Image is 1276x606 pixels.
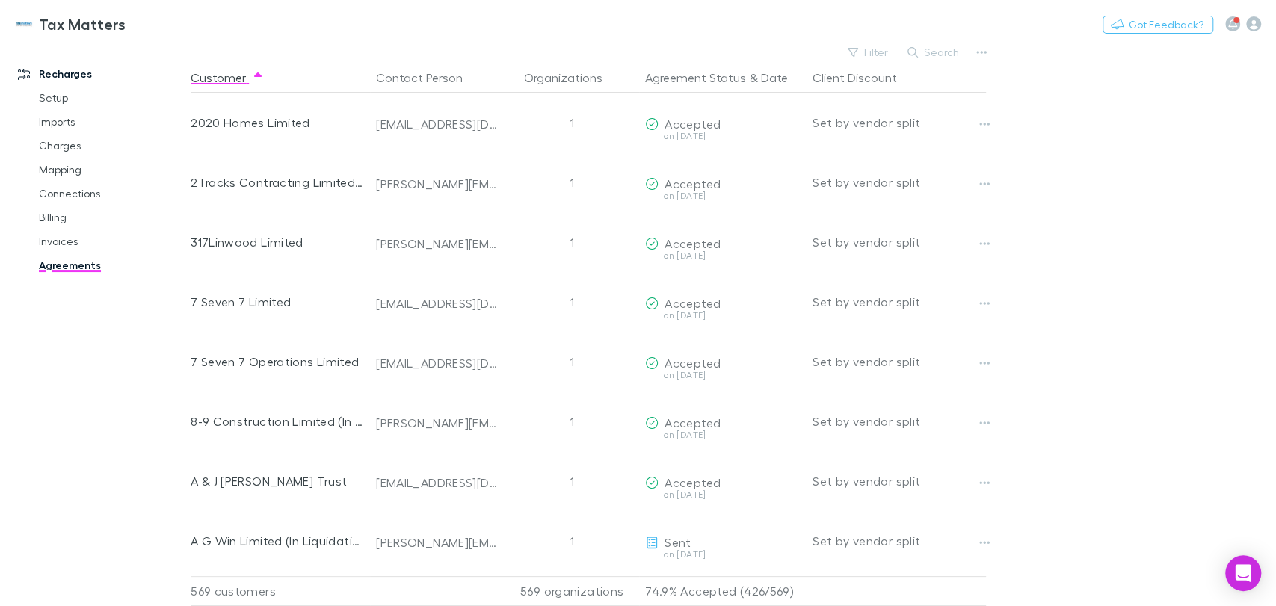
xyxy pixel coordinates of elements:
[645,550,801,559] div: on [DATE]
[376,176,499,191] div: [PERSON_NAME][EMAIL_ADDRESS][DOMAIN_NAME]
[24,134,202,158] a: Charges
[376,63,481,93] button: Contact Person
[645,63,801,93] div: &
[505,451,639,511] div: 1
[191,511,364,571] div: A G Win Limited (In Liquidation)
[665,356,721,370] span: Accepted
[376,296,499,311] div: [EMAIL_ADDRESS][DOMAIN_NAME]
[191,93,364,152] div: 2020 Homes Limited
[1103,16,1213,34] button: Got Feedback?
[24,205,202,229] a: Billing
[505,152,639,212] div: 1
[376,535,499,550] div: [PERSON_NAME][EMAIL_ADDRESS][DOMAIN_NAME]
[645,132,801,140] div: on [DATE]
[376,356,499,371] div: [EMAIL_ADDRESS][DOMAIN_NAME]
[505,511,639,571] div: 1
[665,296,721,310] span: Accepted
[645,490,801,499] div: on [DATE]
[15,15,33,33] img: Tax Matters 's Logo
[645,63,746,93] button: Agreement Status
[24,182,202,205] a: Connections
[813,392,986,451] div: Set by vendor split
[645,430,801,439] div: on [DATE]
[505,392,639,451] div: 1
[665,415,721,430] span: Accepted
[761,63,788,93] button: Date
[813,93,986,152] div: Set by vendor split
[376,236,499,251] div: [PERSON_NAME][EMAIL_ADDRESS][DOMAIN_NAME]
[665,535,691,549] span: Sent
[6,6,135,42] a: Tax Matters
[24,86,202,110] a: Setup
[813,451,986,511] div: Set by vendor split
[665,176,721,191] span: Accepted
[505,272,639,332] div: 1
[665,236,721,250] span: Accepted
[191,212,364,272] div: 317Linwood Limited
[191,576,370,606] div: 569 customers
[645,371,801,380] div: on [DATE]
[813,63,915,93] button: Client Discount
[505,93,639,152] div: 1
[191,152,364,212] div: 2Tracks Contracting Limited (In Liquidation)
[645,577,801,605] p: 74.9% Accepted (426/569)
[645,191,801,200] div: on [DATE]
[505,332,639,392] div: 1
[813,332,986,392] div: Set by vendor split
[645,251,801,260] div: on [DATE]
[645,311,801,320] div: on [DATE]
[1225,555,1261,591] div: Open Intercom Messenger
[39,15,126,33] h3: Tax Matters
[191,392,364,451] div: 8-9 Construction Limited (In Liquidation)
[900,43,968,61] button: Search
[524,63,620,93] button: Organizations
[24,158,202,182] a: Mapping
[813,511,986,571] div: Set by vendor split
[191,63,264,93] button: Customer
[665,475,721,489] span: Accepted
[3,62,202,86] a: Recharges
[24,110,202,134] a: Imports
[505,212,639,272] div: 1
[813,152,986,212] div: Set by vendor split
[840,43,897,61] button: Filter
[813,212,986,272] div: Set by vendor split
[376,415,499,430] div: [PERSON_NAME][EMAIL_ADDRESS][DOMAIN_NAME]
[24,253,202,277] a: Agreements
[24,229,202,253] a: Invoices
[665,117,721,131] span: Accepted
[505,576,639,606] div: 569 organizations
[191,272,364,332] div: 7 Seven 7 Limited
[376,117,499,132] div: [EMAIL_ADDRESS][DOMAIN_NAME]
[191,451,364,511] div: A & J [PERSON_NAME] Trust
[191,332,364,392] div: 7 Seven 7 Operations Limited
[813,272,986,332] div: Set by vendor split
[376,475,499,490] div: [EMAIL_ADDRESS][DOMAIN_NAME]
